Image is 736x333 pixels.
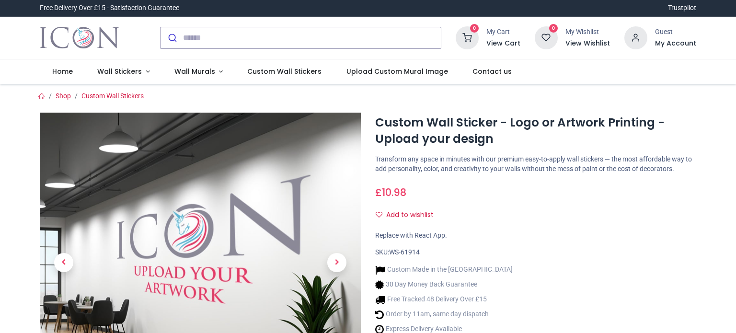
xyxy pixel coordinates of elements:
span: Contact us [472,67,512,76]
a: Custom Wall Stickers [81,92,144,100]
img: Icon Wall Stickers [40,24,119,51]
i: Add to wishlist [376,211,382,218]
button: Add to wishlistAdd to wishlist [375,207,442,223]
div: SKU: [375,248,696,257]
span: 10.98 [382,185,406,199]
sup: 0 [470,24,479,33]
li: Order by 11am, same day dispatch [375,310,513,320]
span: Wall Stickers [97,67,142,76]
li: 30 Day Money Back Guarantee [375,280,513,290]
button: Submit [161,27,183,48]
li: Custom Made in the [GEOGRAPHIC_DATA] [375,265,513,275]
div: My Cart [486,27,520,37]
div: Free Delivery Over £15 - Satisfaction Guarantee [40,3,179,13]
span: £ [375,185,406,199]
a: My Account [655,39,696,48]
p: Transform any space in minutes with our premium easy-to-apply wall stickers — the most affordable... [375,155,696,173]
h1: Custom Wall Sticker - Logo or Artwork Printing - Upload your design [375,115,696,148]
span: Previous [54,253,73,272]
a: View Cart [486,39,520,48]
span: Home [52,67,73,76]
span: WS-61914 [389,248,420,256]
a: View Wishlist [565,39,610,48]
span: Next [327,253,346,272]
li: Free Tracked 48 Delivery Over £15 [375,295,513,305]
a: Trustpilot [668,3,696,13]
div: My Wishlist [565,27,610,37]
div: Replace with React App. [375,231,696,241]
span: Custom Wall Stickers [247,67,322,76]
a: Logo of Icon Wall Stickers [40,24,119,51]
span: Upload Custom Mural Image [346,67,448,76]
a: 0 [456,33,479,41]
sup: 0 [549,24,558,33]
a: Wall Murals [162,59,235,84]
div: Guest [655,27,696,37]
a: Shop [56,92,71,100]
a: 0 [535,33,558,41]
span: Wall Murals [174,67,215,76]
a: Wall Stickers [85,59,162,84]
